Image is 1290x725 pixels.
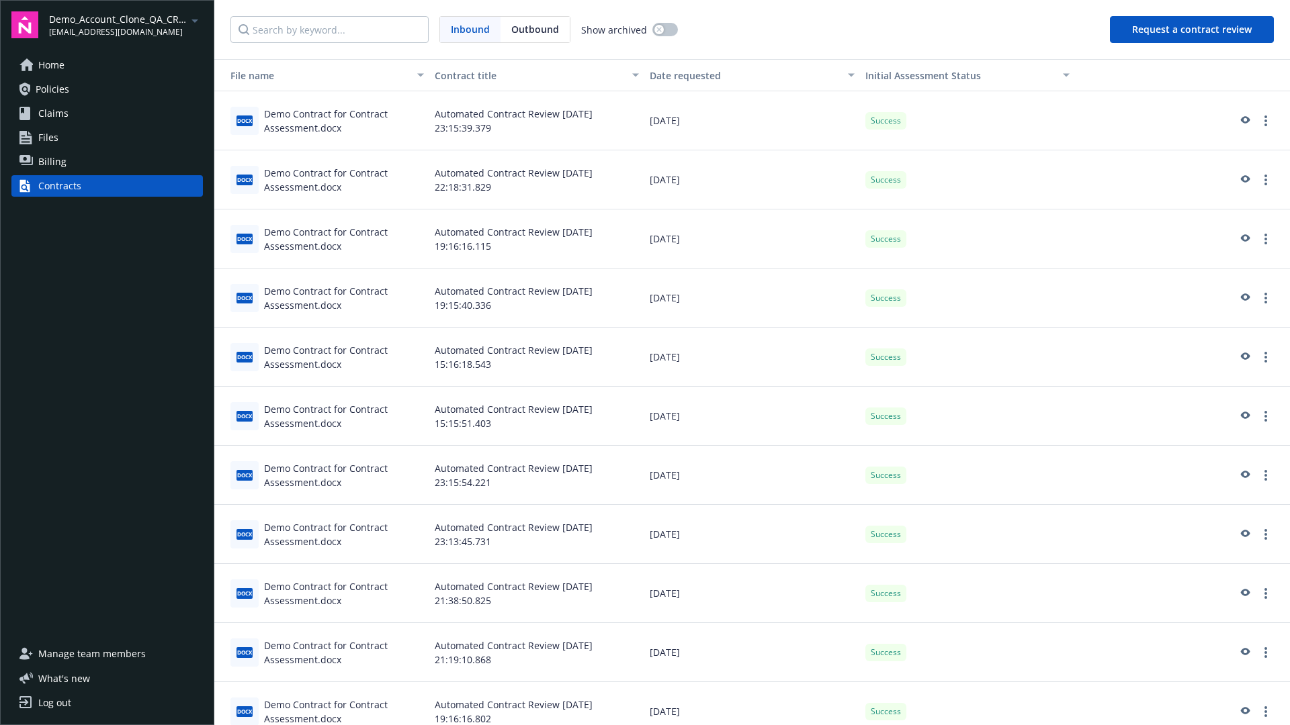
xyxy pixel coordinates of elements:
[1110,16,1274,43] button: Request a contract review
[429,91,644,150] div: Automated Contract Review [DATE] 23:15:39.379
[429,59,644,91] button: Contract title
[435,68,624,83] div: Contract title
[650,68,839,83] div: Date requested
[11,151,203,173] a: Billing
[11,127,203,148] a: Files
[871,587,901,599] span: Success
[1258,585,1274,601] a: more
[38,103,69,124] span: Claims
[236,115,253,126] span: docx
[644,269,859,328] div: [DATE]
[1236,231,1252,247] a: preview
[429,564,644,623] div: Automated Contract Review [DATE] 21:38:50.825
[236,529,253,539] span: docx
[49,11,203,38] button: Demo_Account_Clone_QA_CR_Tests_Demo[EMAIL_ADDRESS][DOMAIN_NAME]arrowDropDown
[264,107,424,135] div: Demo Contract for Contract Assessment.docx
[871,174,901,186] span: Success
[871,292,901,304] span: Success
[264,579,424,608] div: Demo Contract for Contract Assessment.docx
[236,234,253,244] span: docx
[1258,408,1274,424] a: more
[264,284,424,312] div: Demo Contract for Contract Assessment.docx
[220,68,409,83] div: Toggle SortBy
[871,233,901,245] span: Success
[1258,704,1274,720] a: more
[1258,349,1274,365] a: more
[236,411,253,421] span: docx
[1236,526,1252,542] a: preview
[451,22,490,36] span: Inbound
[264,461,424,489] div: Demo Contract for Contract Assessment.docx
[1236,408,1252,424] a: preview
[38,151,67,173] span: Billing
[236,175,253,185] span: docx
[871,410,901,422] span: Success
[429,446,644,505] div: Automated Contract Review [DATE] 23:15:54.221
[865,68,1055,83] div: Toggle SortBy
[644,564,859,623] div: [DATE]
[871,469,901,481] span: Success
[264,402,424,430] div: Demo Contract for Contract Assessment.docx
[581,23,647,37] span: Show archived
[1236,113,1252,129] a: preview
[1236,172,1252,188] a: preview
[236,470,253,480] span: docx
[264,638,424,667] div: Demo Contract for Contract Assessment.docx
[49,12,187,26] span: Demo_Account_Clone_QA_CR_Tests_Demo
[871,351,901,363] span: Success
[644,387,859,446] div: [DATE]
[644,150,859,209] div: [DATE]
[264,343,424,371] div: Demo Contract for Contract Assessment.docx
[865,69,981,82] span: Initial Assessment Status
[38,643,146,665] span: Manage team members
[871,528,901,540] span: Success
[11,11,38,38] img: navigator-logo.svg
[511,22,559,36] span: Outbound
[644,446,859,505] div: [DATE]
[1236,585,1252,601] a: preview
[38,671,90,685] span: What ' s new
[236,706,253,716] span: docx
[264,166,424,194] div: Demo Contract for Contract Assessment.docx
[644,91,859,150] div: [DATE]
[440,17,501,42] span: Inbound
[871,706,901,718] span: Success
[11,671,112,685] button: What's new
[220,68,409,83] div: File name
[236,647,253,657] span: docx
[1236,467,1252,483] a: preview
[236,352,253,362] span: docx
[11,643,203,665] a: Manage team members
[1236,704,1252,720] a: preview
[38,127,58,148] span: Files
[644,623,859,682] div: [DATE]
[1236,349,1252,365] a: preview
[1258,467,1274,483] a: more
[1258,526,1274,542] a: more
[429,209,644,269] div: Automated Contract Review [DATE] 19:16:16.115
[644,505,859,564] div: [DATE]
[1258,231,1274,247] a: more
[11,79,203,100] a: Policies
[429,269,644,328] div: Automated Contract Review [DATE] 19:15:40.336
[644,59,859,91] button: Date requested
[38,175,81,197] div: Contracts
[1258,172,1274,188] a: more
[1258,113,1274,129] a: more
[644,209,859,269] div: [DATE]
[36,79,69,100] span: Policies
[264,520,424,548] div: Demo Contract for Contract Assessment.docx
[1236,644,1252,661] a: preview
[38,54,64,76] span: Home
[11,175,203,197] a: Contracts
[1258,290,1274,306] a: more
[38,692,71,714] div: Log out
[429,150,644,209] div: Automated Contract Review [DATE] 22:18:31.829
[236,293,253,303] span: docx
[501,17,570,42] span: Outbound
[429,387,644,446] div: Automated Contract Review [DATE] 15:15:51.403
[871,646,901,659] span: Success
[1258,644,1274,661] a: more
[230,16,429,43] input: Search by keyword...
